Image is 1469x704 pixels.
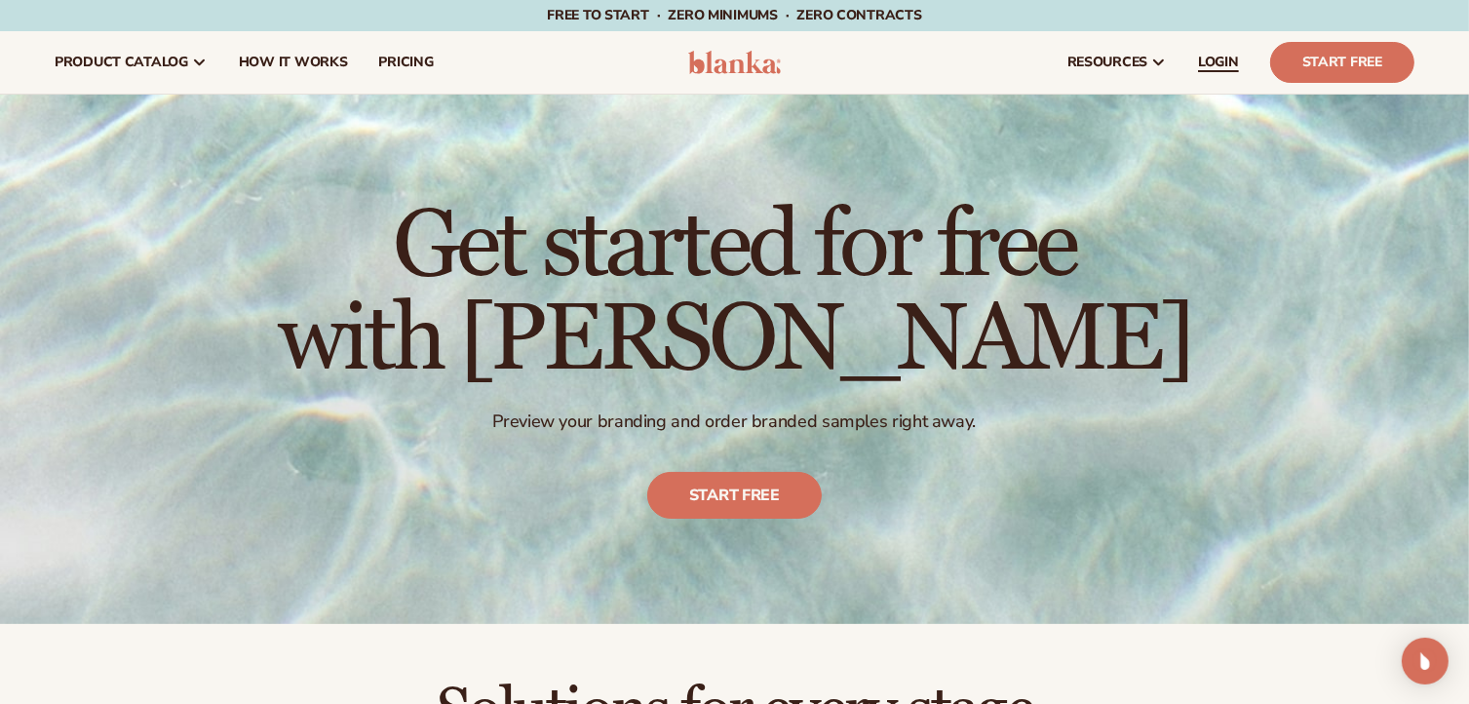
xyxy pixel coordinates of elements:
p: Preview your branding and order branded samples right away. [278,411,1191,433]
span: Free to start · ZERO minimums · ZERO contracts [547,6,921,24]
a: pricing [363,31,448,94]
a: resources [1052,31,1182,94]
a: Start free [647,472,822,519]
a: product catalog [39,31,223,94]
a: LOGIN [1182,31,1255,94]
span: resources [1067,55,1147,70]
img: logo [688,51,781,74]
a: Start Free [1270,42,1414,83]
span: How It Works [239,55,348,70]
a: How It Works [223,31,364,94]
span: pricing [378,55,433,70]
div: Open Intercom Messenger [1402,638,1449,684]
h1: Get started for free with [PERSON_NAME] [278,200,1191,387]
span: product catalog [55,55,188,70]
span: LOGIN [1198,55,1239,70]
